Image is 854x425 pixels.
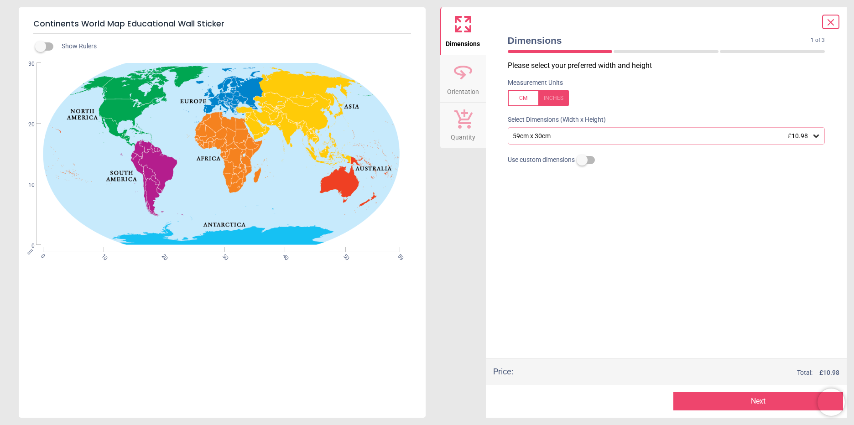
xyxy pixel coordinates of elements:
span: 10 [17,181,35,189]
span: 50 [341,253,347,259]
span: 10.98 [823,369,839,376]
button: Next [673,392,843,410]
span: cm [26,248,34,256]
button: Quantity [440,103,486,148]
span: Quantity [451,129,475,142]
button: Orientation [440,55,486,103]
span: 40 [281,253,286,259]
span: 30 [17,60,35,68]
label: Measurement Units [508,78,563,88]
div: 59cm x 30cm [512,132,812,140]
span: Dimensions [508,34,811,47]
iframe: Brevo live chat [818,389,845,416]
span: 20 [160,253,166,259]
span: 0 [39,253,45,259]
h5: Continents World Map Educational Wall Sticker [33,15,411,34]
span: 20 [17,121,35,129]
span: £ [819,368,839,378]
span: £10.98 [788,132,808,140]
div: Total: [527,368,840,378]
button: Dimensions [440,7,486,55]
span: 59 [396,253,401,259]
span: Dimensions [446,35,480,49]
div: Show Rulers [41,41,426,52]
span: Orientation [447,83,479,97]
span: Use custom dimensions [508,155,575,165]
span: 10 [99,253,105,259]
span: 0 [17,242,35,250]
span: 1 of 3 [811,36,825,44]
div: Price : [493,366,513,377]
span: 30 [220,253,226,259]
label: Select Dimensions (Width x Height) [500,115,606,124]
p: Please select your preferred width and height [508,61,833,71]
